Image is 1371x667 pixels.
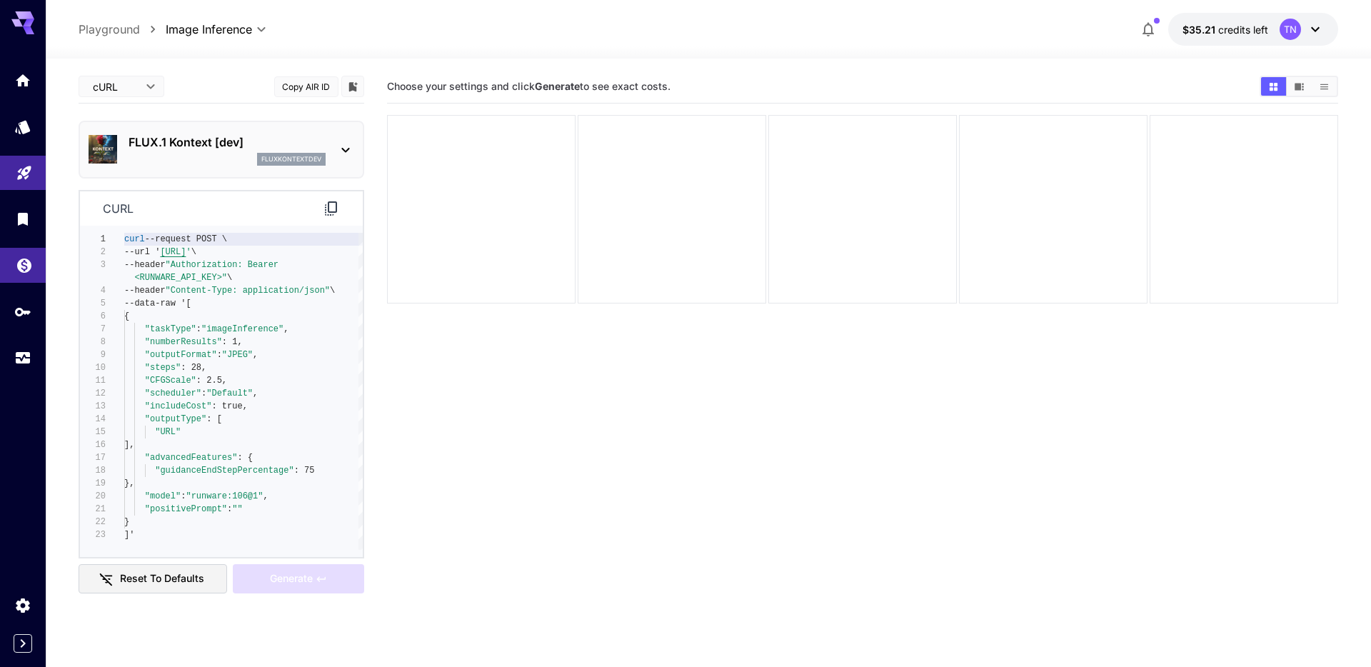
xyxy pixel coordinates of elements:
div: Wallet [16,252,33,270]
div: 12 [80,387,106,400]
div: 17 [80,451,106,464]
div: Settings [14,596,31,614]
span: "model" [145,491,181,501]
div: 16 [80,438,106,451]
div: 22 [80,516,106,528]
div: API Keys [14,303,31,321]
button: Show images in grid view [1261,77,1286,96]
div: 14 [80,413,106,426]
span: "steps" [145,363,181,373]
div: Expand sidebar [14,634,32,653]
span: : [201,388,206,398]
span: Image Inference [166,21,252,38]
span: --header [124,260,166,270]
span: Choose your settings and click to see exact costs. [387,80,671,92]
div: Show images in grid viewShow images in video viewShow images in list view [1260,76,1338,97]
span: ]' [124,530,134,540]
span: curl [124,234,145,244]
div: 8 [80,336,106,348]
span: "CFGScale" [145,376,196,386]
span: "Authorization: Bearer [166,260,278,270]
span: : [ [207,414,223,424]
span: : 1, [222,337,243,347]
div: 3 [80,259,106,271]
span: : [227,504,232,514]
span: : 75 [294,466,315,476]
nav: breadcrumb [79,21,166,38]
span: "advancedFeatures" [145,453,238,463]
span: "" [233,504,243,514]
span: "imageInference" [201,324,283,334]
div: 1 [80,233,106,246]
span: } [124,517,129,527]
span: , [253,388,258,398]
span: --data-raw '[ [124,299,191,309]
button: Reset to defaults [79,564,227,593]
p: curl [103,200,134,217]
div: Usage [14,349,31,367]
div: FLUX.1 Kontext [dev]fluxkontextdev [89,128,354,171]
p: fluxkontextdev [261,154,321,164]
b: Generate [535,80,580,92]
span: , [263,491,268,501]
div: 9 [80,348,106,361]
span: --header [124,286,166,296]
button: Copy AIR ID [274,76,338,97]
div: 4 [80,284,106,297]
span: \ [191,247,196,257]
div: 2 [80,246,106,259]
div: Library [14,210,31,228]
button: Add to library [346,78,359,95]
span: "scheduler" [145,388,201,398]
span: "outputType" [145,414,206,424]
span: "taskType" [145,324,196,334]
div: Please upload a reference image [233,564,364,593]
span: : true, [212,401,248,411]
span: "numberResults" [145,337,222,347]
span: , [284,324,289,334]
span: : [196,324,201,334]
div: 7 [80,323,106,336]
span: { [124,311,129,321]
span: cURL [93,79,137,94]
span: }, [124,478,134,488]
span: ' [186,247,191,257]
button: $35.20761TN [1168,13,1338,46]
span: : [181,491,186,501]
span: --request POST \ [145,234,227,244]
div: 15 [80,426,106,438]
span: : 2.5, [196,376,227,386]
span: [URL] [161,247,186,257]
span: "outputFormat" [145,350,217,360]
span: "URL" [156,427,181,437]
span: --url ' [124,247,160,257]
span: : { [238,453,253,463]
span: \ [330,286,335,296]
span: "Content-Type: application/json" [166,286,330,296]
span: "includeCost" [145,401,212,411]
span: "JPEG" [222,350,253,360]
span: "positivePrompt" [145,504,227,514]
span: : 28, [181,363,207,373]
span: credits left [1218,24,1268,36]
button: Show images in list view [1312,77,1337,96]
span: : [217,350,222,360]
div: Models [14,118,31,136]
button: Show images in video view [1287,77,1312,96]
div: Playground [16,159,33,177]
p: FLUX.1 Kontext [dev] [129,134,326,151]
div: 6 [80,310,106,323]
div: $35.20761 [1182,22,1268,37]
div: 20 [80,490,106,503]
span: "Default" [207,388,253,398]
span: "guidanceEndStepPercentage" [156,466,294,476]
div: Home [14,71,31,89]
div: 21 [80,503,106,516]
span: \ [227,273,232,283]
div: 18 [80,464,106,477]
div: 10 [80,361,106,374]
a: Playground [79,21,140,38]
div: 19 [80,477,106,490]
span: $35.21 [1182,24,1218,36]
